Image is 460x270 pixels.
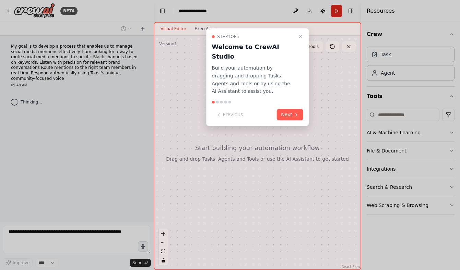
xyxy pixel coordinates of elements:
[212,109,247,120] button: Previous
[158,6,167,16] button: Hide left sidebar
[217,34,239,39] span: Step 1 of 5
[212,42,295,61] h3: Welcome to CrewAI Studio
[296,33,305,41] button: Close walkthrough
[212,64,295,95] p: Build your automation by dragging and dropping Tasks, Agents and Tools or by using the AI Assista...
[277,109,303,120] button: Next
